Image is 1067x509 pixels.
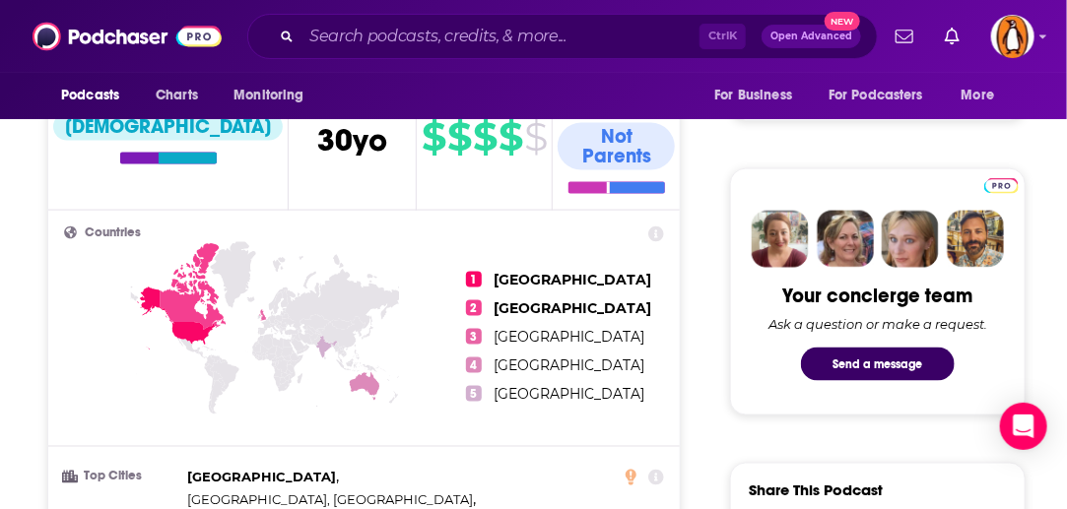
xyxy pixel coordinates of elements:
[494,356,644,374] span: [GEOGRAPHIC_DATA]
[524,121,547,153] span: $
[937,20,967,53] a: Show notifications dropdown
[473,121,497,153] span: $
[64,471,179,483] h3: Top Cities
[783,284,973,308] div: Your concierge team
[991,15,1034,58] button: Show profile menu
[991,15,1034,58] img: User Profile
[991,15,1034,58] span: Logged in as penguin_portfolio
[187,467,339,489] span: ,
[888,20,921,53] a: Show notifications dropdown
[947,211,1004,268] img: Jon Profile
[143,77,210,114] a: Charts
[466,386,482,402] span: 5
[962,82,995,109] span: More
[33,18,222,55] img: Podchaser - Follow, Share and Rate Podcasts
[466,300,482,316] span: 2
[301,21,700,52] input: Search podcasts, credits, & more...
[816,77,952,114] button: open menu
[422,121,445,153] span: $
[85,226,141,239] span: Countries
[1000,403,1047,450] div: Open Intercom Messenger
[770,32,852,41] span: Open Advanced
[700,77,817,114] button: open menu
[466,357,482,373] span: 4
[447,121,471,153] span: $
[801,348,955,381] button: Send a message
[700,24,746,49] span: Ctrl K
[768,316,987,332] div: Ask a question or make a request.
[714,82,792,109] span: For Business
[749,481,883,500] h3: Share This Podcast
[187,492,473,508] span: [GEOGRAPHIC_DATA], [GEOGRAPHIC_DATA]
[984,175,1019,194] a: Pro website
[829,82,923,109] span: For Podcasters
[762,25,861,48] button: Open AdvancedNew
[53,113,283,141] div: [DEMOGRAPHIC_DATA]
[187,470,336,485] span: [GEOGRAPHIC_DATA]
[948,77,1020,114] button: open menu
[247,14,878,59] div: Search podcasts, credits, & more...
[494,271,651,288] span: [GEOGRAPHIC_DATA]
[882,211,939,268] img: Jules Profile
[494,299,651,317] span: [GEOGRAPHIC_DATA]
[494,385,644,403] span: [GEOGRAPHIC_DATA]
[156,82,198,109] span: Charts
[494,328,644,346] span: [GEOGRAPHIC_DATA]
[558,123,675,170] div: Not Parents
[220,77,329,114] button: open menu
[61,82,119,109] span: Podcasts
[466,272,482,287] span: 1
[752,211,809,268] img: Sydney Profile
[817,211,874,268] img: Barbara Profile
[47,77,145,114] button: open menu
[499,121,522,153] span: $
[825,12,860,31] span: New
[233,82,303,109] span: Monitoring
[984,178,1019,194] img: Podchaser Pro
[466,329,482,345] span: 3
[317,121,387,159] span: 30 yo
